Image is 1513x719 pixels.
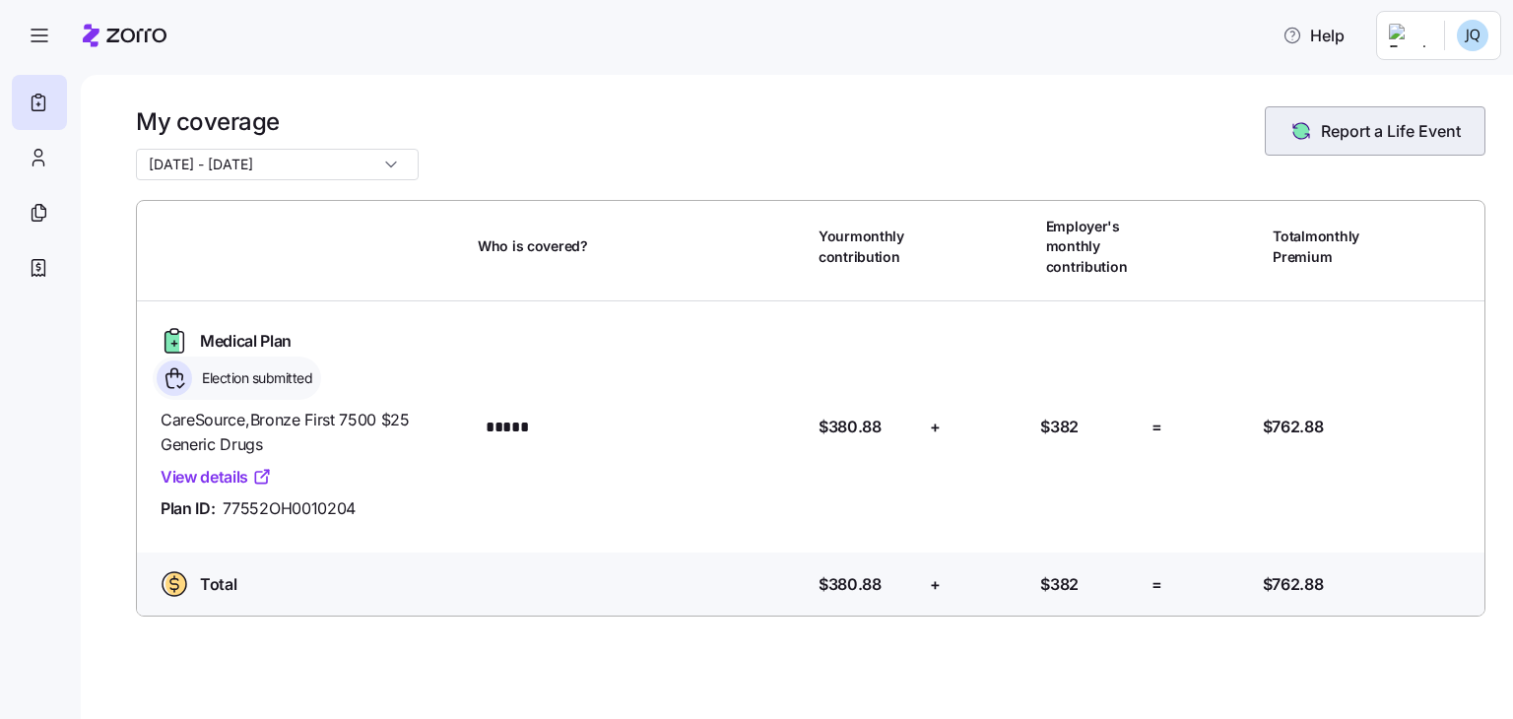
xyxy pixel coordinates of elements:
[1265,106,1485,156] button: Report a Life Event
[1040,572,1079,597] span: $382
[200,329,292,354] span: Medical Plan
[136,106,419,137] h1: My coverage
[200,572,236,597] span: Total
[1151,415,1162,439] span: =
[223,496,356,521] span: 77552OH0010204
[819,415,882,439] span: $380.88
[930,572,941,597] span: +
[1283,24,1345,47] span: Help
[819,572,882,597] span: $380.88
[478,236,588,256] span: Who is covered?
[819,227,916,267] span: Your monthly contribution
[1151,572,1162,597] span: =
[1263,572,1324,597] span: $762.88
[196,368,312,388] span: Election submitted
[161,465,272,490] a: View details
[1267,16,1360,55] button: Help
[1389,24,1428,47] img: Employer logo
[1263,415,1324,439] span: $762.88
[1321,119,1461,143] span: Report a Life Event
[930,415,941,439] span: +
[1457,20,1488,51] img: 12b68144691193a4cddbf5a76db8ccd9
[1273,227,1370,267] span: Total monthly Premium
[1040,415,1079,439] span: $382
[1046,217,1144,277] span: Employer's monthly contribution
[161,408,462,457] span: CareSource , Bronze First 7500 $25 Generic Drugs
[161,496,215,521] span: Plan ID:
